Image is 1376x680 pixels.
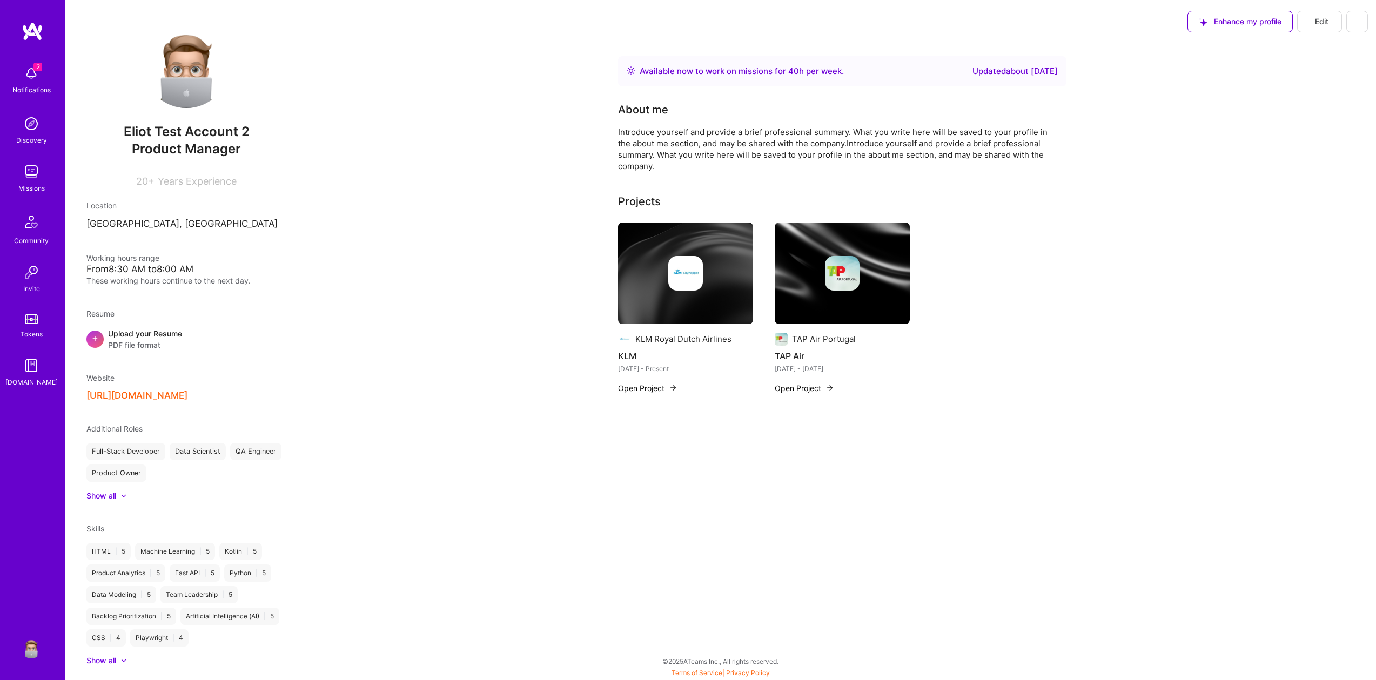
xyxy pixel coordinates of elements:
[172,634,174,642] span: |
[18,183,45,194] div: Missions
[1199,16,1281,27] span: Enhance my profile
[825,256,860,291] img: Company logo
[788,66,799,76] span: 40
[86,264,286,275] div: From 8:30 AM to 8:00 AM
[86,443,165,460] div: Full-Stack Developer
[86,328,286,351] div: +Upload your ResumePDF file format
[25,314,38,324] img: tokens
[1311,16,1328,27] span: Edit
[108,328,182,351] div: Upload your Resume
[264,612,266,621] span: |
[1199,18,1207,26] i: icon SuggestedTeams
[668,256,703,291] img: Company logo
[775,349,910,363] h4: TAP Air
[16,134,47,146] div: Discovery
[86,464,146,482] div: Product Owner
[669,383,677,392] img: arrow-right
[65,648,1376,675] div: © 2025 ATeams Inc., All rights reserved.
[726,669,770,677] a: Privacy Policy
[86,253,159,262] span: Working hours range
[618,349,753,363] h4: KLM
[672,669,770,677] span: |
[618,193,661,210] div: Projects
[115,547,117,556] span: |
[672,669,722,677] a: Terms of Service
[12,84,51,96] div: Notifications
[972,65,1058,78] div: Updated about [DATE]
[775,363,910,374] div: [DATE] - [DATE]
[230,443,281,460] div: QA Engineer
[775,223,910,324] img: cover
[618,102,668,118] div: About me
[204,569,206,577] span: |
[5,376,58,388] div: [DOMAIN_NAME]
[640,65,844,78] div: Available now to work on missions for h per week .
[170,443,226,460] div: Data Scientist
[135,543,215,560] div: Machine Learning 5
[160,586,238,603] div: Team Leadership 5
[219,543,262,560] div: Kotlin 5
[21,355,42,376] img: guide book
[86,373,115,382] span: Website
[1187,11,1293,32] button: Enhance my profile
[86,655,116,666] div: Show all
[21,63,42,84] img: bell
[136,176,155,187] span: 20+
[775,382,834,394] button: Open Project
[635,333,731,345] div: KLM Royal Dutch Airlines
[86,309,115,318] span: Resume
[86,490,116,501] div: Show all
[199,547,202,556] span: |
[86,629,126,647] div: CSS 4
[618,333,631,346] img: Company logo
[21,261,42,283] img: Invite
[21,328,43,340] div: Tokens
[180,608,279,625] div: Artificial Intelligence (AI) 5
[21,161,42,183] img: teamwork
[92,332,98,344] span: +
[86,200,286,211] div: Location
[21,637,42,658] img: User Avatar
[18,637,45,658] a: User Avatar
[224,564,271,582] div: Python 5
[150,569,152,577] span: |
[158,176,237,187] span: Years Experience
[246,547,249,556] span: |
[18,209,44,235] img: Community
[86,275,286,286] div: These working hours continue to the next day.
[14,235,49,246] div: Community
[33,63,42,71] span: 2
[160,612,163,621] span: |
[86,586,156,603] div: Data Modeling 5
[627,66,635,75] img: Availability
[618,126,1050,172] div: Introduce yourself and provide a brief professional summary. What you write here will be saved to...
[170,564,220,582] div: Fast API 5
[86,124,286,140] span: Eliot Test Account 2
[132,141,241,157] span: Product Manager
[792,333,856,345] div: TAP Air Portugal
[22,22,43,41] img: logo
[618,223,753,324] img: cover
[140,590,143,599] span: |
[143,22,230,108] img: User Avatar
[108,339,182,351] span: PDF file format
[222,590,224,599] span: |
[110,634,112,642] span: |
[825,383,834,392] img: arrow-right
[86,543,131,560] div: HTML 5
[86,390,187,401] button: [URL][DOMAIN_NAME]
[23,283,40,294] div: Invite
[618,382,677,394] button: Open Project
[86,218,286,231] p: [GEOGRAPHIC_DATA], [GEOGRAPHIC_DATA]
[86,524,104,533] span: Skills
[21,113,42,134] img: discovery
[86,564,165,582] div: Product Analytics 5
[86,608,176,625] div: Backlog Prioritization 5
[775,333,788,346] img: Company logo
[1297,11,1342,32] button: Edit
[618,363,753,374] div: [DATE] - Present
[86,424,143,433] span: Additional Roles
[130,629,189,647] div: Playwright 4
[256,569,258,577] span: |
